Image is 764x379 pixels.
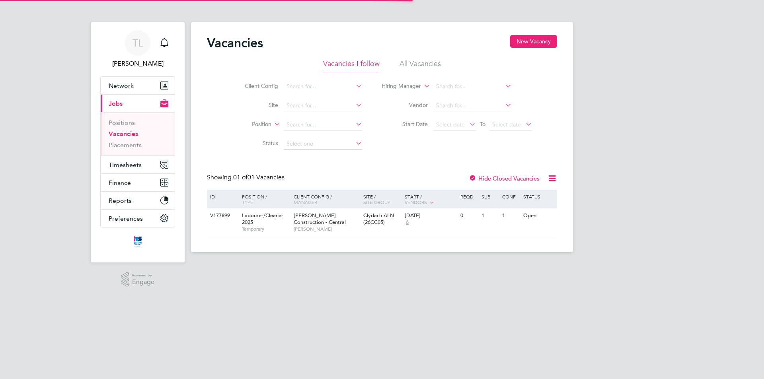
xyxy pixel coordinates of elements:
div: Conf [500,190,521,203]
div: 1 [479,208,500,223]
input: Select one [284,138,362,150]
label: Status [232,140,278,147]
span: 6 [405,219,410,226]
span: Powered by [132,272,154,279]
div: Status [521,190,556,203]
input: Search for... [284,119,362,130]
span: Timesheets [109,161,142,169]
div: Site / [361,190,403,209]
div: V177899 [208,208,236,223]
span: [PERSON_NAME] Construction - Central [294,212,346,225]
button: New Vacancy [510,35,557,48]
button: Reports [101,192,175,209]
nav: Main navigation [91,22,185,262]
span: Reports [109,197,132,204]
a: TL[PERSON_NAME] [100,30,175,68]
span: Select date [492,121,521,128]
div: ID [208,190,236,203]
span: Jobs [109,100,123,107]
div: 0 [458,208,479,223]
label: Hiring Manager [375,82,421,90]
span: Labourer/Cleaner 2025 [242,212,283,225]
label: Client Config [232,82,278,89]
button: Timesheets [101,156,175,173]
label: Hide Closed Vacancies [469,175,540,182]
h2: Vacancies [207,35,263,51]
button: Finance [101,174,175,191]
a: Placements [109,141,142,149]
div: Jobs [101,112,175,155]
label: Site [232,101,278,109]
span: Finance [109,179,131,187]
label: Start Date [382,121,428,128]
a: Vacancies [109,130,138,138]
button: Network [101,77,175,94]
label: Vendor [382,101,428,109]
div: [DATE] [405,212,456,219]
span: Type [242,199,253,205]
div: Open [521,208,556,223]
span: Vendors [405,199,427,205]
input: Search for... [433,81,512,92]
span: 01 of [233,173,248,181]
div: Start / [403,190,458,210]
button: Preferences [101,210,175,227]
span: Engage [132,279,154,286]
a: Powered byEngage [121,272,155,287]
span: 01 Vacancies [233,173,285,181]
span: Temporary [242,226,290,232]
img: itsconstruction-logo-retina.png [132,235,143,248]
input: Search for... [433,100,512,111]
div: Client Config / [292,190,361,209]
label: Position [226,121,271,128]
span: Site Group [363,199,390,205]
div: 1 [500,208,521,223]
span: Manager [294,199,317,205]
li: All Vacancies [400,59,441,73]
span: To [477,119,488,129]
div: Reqd [458,190,479,203]
a: Positions [109,119,135,126]
a: Go to home page [100,235,175,248]
span: Network [109,82,134,89]
input: Search for... [284,100,362,111]
div: Sub [479,190,500,203]
span: TL [133,38,143,48]
li: Vacancies I follow [323,59,380,73]
input: Search for... [284,81,362,92]
span: Select date [436,121,465,128]
div: Showing [207,173,286,182]
span: Clydach ALN (26CC05) [363,212,394,225]
span: Tim Lerwill [100,59,175,68]
span: Preferences [109,215,143,222]
div: Position / [236,190,292,209]
button: Jobs [101,95,175,112]
span: [PERSON_NAME] [294,226,359,232]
